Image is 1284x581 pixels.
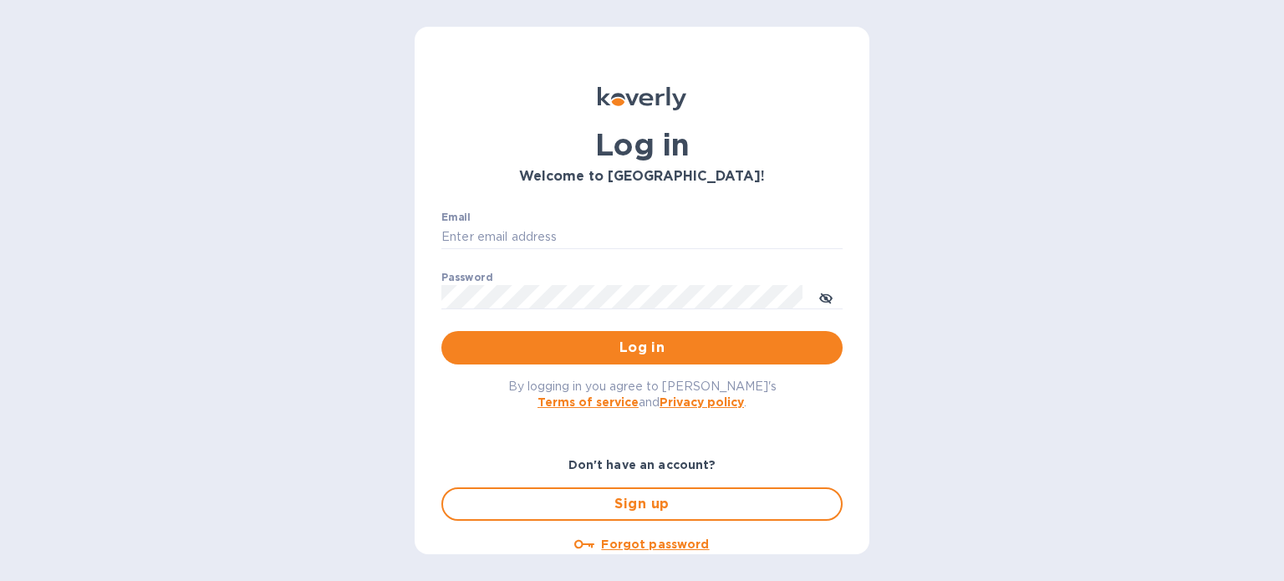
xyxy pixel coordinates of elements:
[441,169,843,185] h3: Welcome to [GEOGRAPHIC_DATA]!
[538,395,639,409] a: Terms of service
[441,487,843,521] button: Sign up
[441,273,492,283] label: Password
[508,380,777,409] span: By logging in you agree to [PERSON_NAME]'s and .
[455,338,829,358] span: Log in
[456,494,828,514] span: Sign up
[809,280,843,313] button: toggle password visibility
[598,87,686,110] img: Koverly
[441,331,843,364] button: Log in
[601,538,709,551] u: Forgot password
[660,395,744,409] a: Privacy policy
[441,127,843,162] h1: Log in
[568,458,716,471] b: Don't have an account?
[441,212,471,222] label: Email
[441,225,843,250] input: Enter email address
